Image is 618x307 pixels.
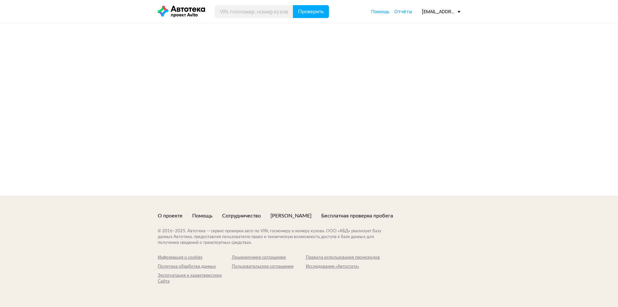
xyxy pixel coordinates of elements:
a: Пользовательское соглашение [232,264,306,270]
a: Исследование «Автостата» [306,264,380,270]
a: Помощь [192,212,212,219]
a: Лицензионное соглашение [232,255,306,261]
span: Помощь [371,8,389,14]
a: Сотрудничество [222,212,261,219]
a: Бесплатная проверка пробега [321,212,393,219]
button: Проверить [293,5,329,18]
div: © 2016– 2025 . Автотека — сервис проверки авто по VIN, госномеру и номеру кузова. ООО «АБД» реали... [158,228,394,246]
a: Эксплуатация и характеристики Сайта [158,273,232,284]
a: Отчёты [394,8,412,15]
a: Информация о cookies [158,255,232,261]
a: [PERSON_NAME] [270,212,312,219]
div: [EMAIL_ADDRESS][DOMAIN_NAME] [422,8,460,14]
span: Проверить [298,9,324,14]
input: VIN, госномер, номер кузова [215,5,293,18]
a: Правила использования промокодов [306,255,380,261]
span: Отчёты [394,8,412,14]
a: Помощь [371,8,389,15]
a: О проекте [158,212,183,219]
a: Политика обработки данных [158,264,232,270]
